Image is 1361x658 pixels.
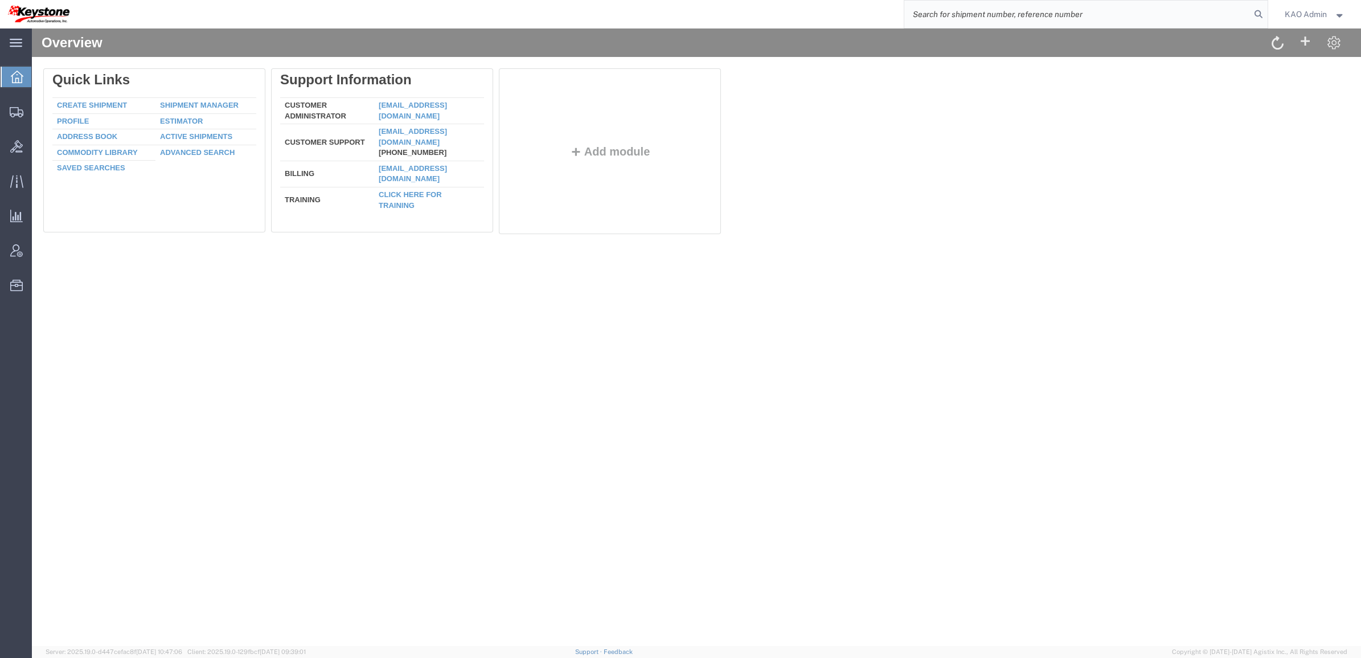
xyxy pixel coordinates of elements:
span: [DATE] 10:47:06 [136,648,182,655]
td: Customer Support [248,96,342,133]
span: Client: 2025.19.0-129fbcf [187,648,306,655]
a: [EMAIL_ADDRESS][DOMAIN_NAME] [347,72,415,92]
a: Active Shipments [128,104,200,112]
span: Server: 2025.19.0-d447cefac8f [46,648,182,655]
a: Support [575,648,604,655]
a: Advanced Search [128,120,203,128]
div: Support Information [248,43,452,59]
input: Search for shipment number, reference number [904,1,1251,28]
a: Feedback [604,648,633,655]
span: Copyright © [DATE]-[DATE] Agistix Inc., All Rights Reserved [1172,647,1347,657]
iframe: FS Legacy Container [32,28,1361,646]
a: Shipment Manager [128,72,207,81]
td: [PHONE_NUMBER] [342,96,452,133]
a: Click here for training [347,162,410,181]
span: KAO Admin [1285,8,1327,21]
td: Training [248,158,342,182]
a: [EMAIL_ADDRESS][DOMAIN_NAME] [347,136,415,155]
button: KAO Admin [1284,7,1346,21]
a: [EMAIL_ADDRESS][DOMAIN_NAME] [347,99,415,118]
a: Profile [25,88,57,97]
td: Customer Administrator [248,70,342,96]
a: Address Book [25,104,85,112]
a: Estimator [128,88,171,97]
img: logo [8,6,69,23]
span: [DATE] 09:39:01 [260,648,306,655]
td: Billing [248,132,342,158]
button: Add module [535,117,622,129]
a: Saved Searches [25,135,93,144]
a: Commodity Library [25,120,106,128]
